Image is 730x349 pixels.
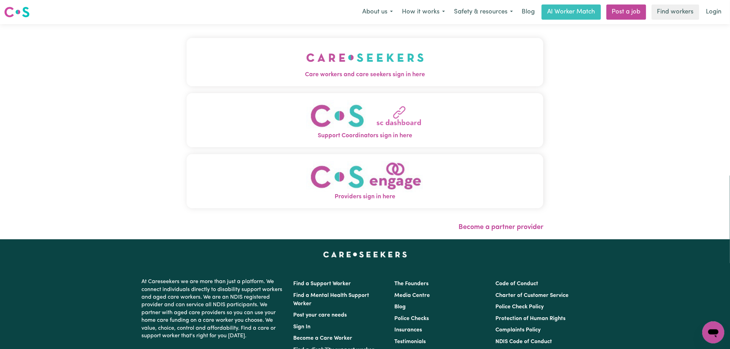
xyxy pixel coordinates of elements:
[496,293,569,298] a: Charter of Customer Service
[187,38,543,86] button: Care workers and care seekers sign in here
[293,293,369,307] a: Find a Mental Health Support Worker
[358,5,397,19] button: About us
[458,224,543,231] a: Become a partner provider
[187,93,543,147] button: Support Coordinators sign in here
[517,4,539,20] a: Blog
[4,6,30,18] img: Careseekers logo
[606,4,646,20] a: Post a job
[702,321,724,343] iframe: Button to launch messaging window
[187,192,543,201] span: Providers sign in here
[187,70,543,79] span: Care workers and care seekers sign in here
[323,252,407,257] a: Careseekers home page
[293,324,310,330] a: Sign In
[394,316,429,321] a: Police Checks
[293,281,351,287] a: Find a Support Worker
[496,339,552,345] a: NDIS Code of Conduct
[187,154,543,208] button: Providers sign in here
[394,327,422,333] a: Insurances
[496,304,544,310] a: Police Check Policy
[394,293,430,298] a: Media Centre
[496,316,566,321] a: Protection of Human Rights
[293,312,347,318] a: Post your care needs
[187,131,543,140] span: Support Coordinators sign in here
[496,327,541,333] a: Complaints Policy
[397,5,450,19] button: How it works
[394,281,428,287] a: The Founders
[450,5,517,19] button: Safety & resources
[141,275,285,342] p: At Careseekers we are more than just a platform. We connect individuals directly to disability su...
[4,4,30,20] a: Careseekers logo
[394,339,426,345] a: Testimonials
[652,4,699,20] a: Find workers
[702,4,726,20] a: Login
[293,336,352,341] a: Become a Care Worker
[496,281,539,287] a: Code of Conduct
[394,304,406,310] a: Blog
[542,4,601,20] a: AI Worker Match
